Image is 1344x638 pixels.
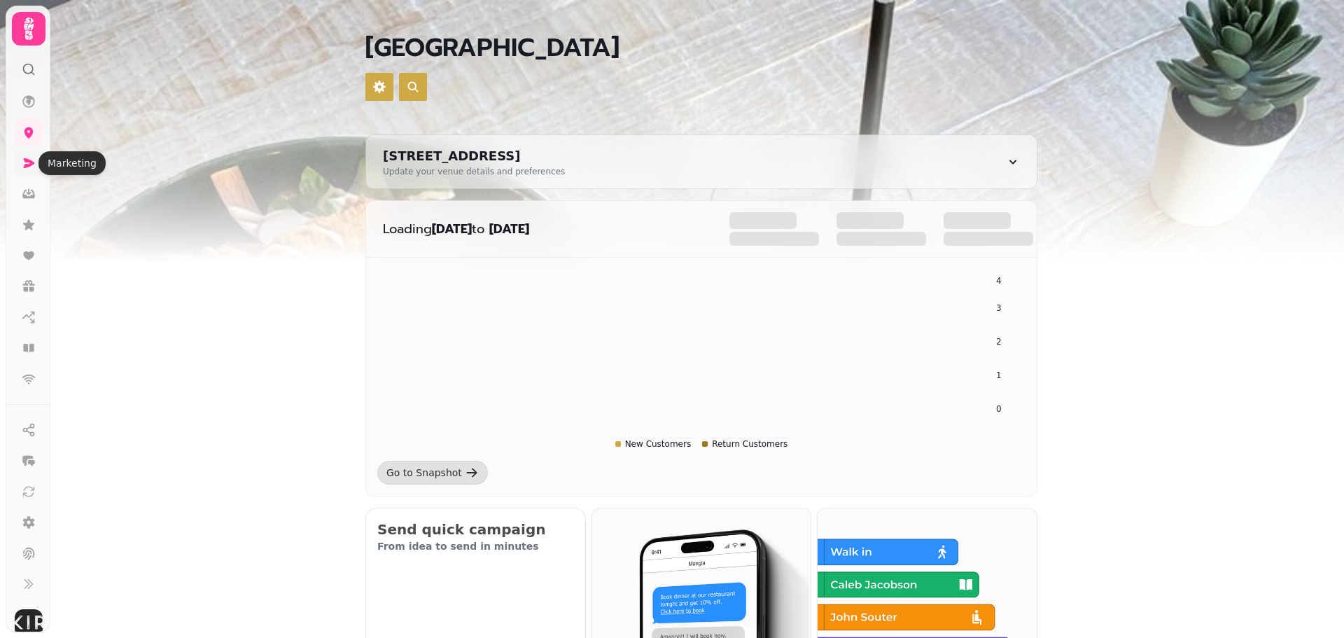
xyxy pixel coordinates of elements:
p: From idea to send in minutes [377,539,574,553]
tspan: 1 [996,370,1002,380]
div: New Customers [615,438,692,450]
div: [STREET_ADDRESS] [383,146,565,166]
img: User avatar [15,609,43,637]
tspan: 4 [996,276,1002,286]
div: Marketing [38,151,106,175]
strong: [DATE] [489,219,529,239]
h2: Send quick campaign [377,520,574,539]
tspan: 0 [996,404,1002,414]
div: Go to Snapshot [386,466,462,480]
div: Return Customers [702,438,787,450]
tspan: 2 [996,337,1002,347]
button: User avatar [12,609,45,637]
tspan: 3 [996,303,1002,313]
a: Go to Snapshot [377,461,488,485]
strong: [DATE] [432,219,472,239]
div: Update your venue details and preferences [383,166,565,177]
p: Loading to [383,219,701,239]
